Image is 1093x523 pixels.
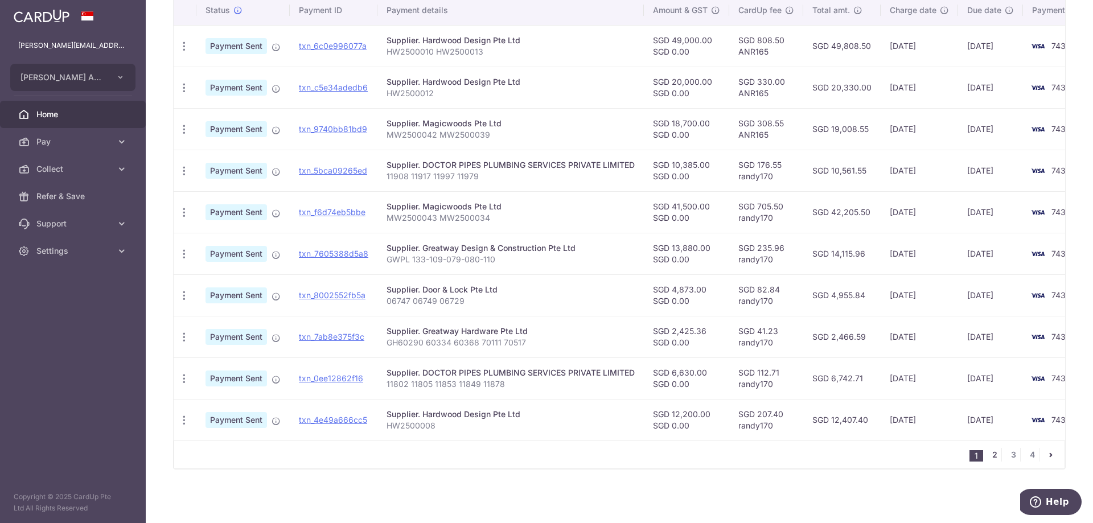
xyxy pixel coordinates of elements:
[812,5,850,16] span: Total amt.
[644,67,729,108] td: SGD 20,000.00 SGD 0.00
[1051,83,1071,92] span: 7432
[299,83,368,92] a: txn_c5e34adedb6
[729,191,803,233] td: SGD 705.50 randy170
[10,64,135,91] button: [PERSON_NAME] AND ARCHE PTE. LTD.
[1026,372,1049,385] img: Bank Card
[729,233,803,274] td: SGD 235.96 randy170
[36,136,112,147] span: Pay
[387,367,635,378] div: Supplier. DOCTOR PIPES PLUMBING SERVICES PRIVATE LIMITED
[387,159,635,171] div: Supplier. DOCTOR PIPES PLUMBING SERVICES PRIVATE LIMITED
[967,5,1001,16] span: Due date
[803,191,881,233] td: SGD 42,205.50
[206,80,267,96] span: Payment Sent
[206,412,267,428] span: Payment Sent
[881,108,958,150] td: [DATE]
[1026,247,1049,261] img: Bank Card
[299,415,367,425] a: txn_4e49a666cc5
[36,109,112,120] span: Home
[890,5,936,16] span: Charge date
[387,201,635,212] div: Supplier. Magicwoods Pte Ltd
[387,242,635,254] div: Supplier. Greatway Design & Construction Pte Ltd
[36,191,112,202] span: Refer & Save
[299,41,367,51] a: txn_6c0e996077a
[958,357,1023,399] td: [DATE]
[299,207,365,217] a: txn_f6d74eb5bbe
[206,370,267,386] span: Payment Sent
[1026,205,1049,219] img: Bank Card
[803,25,881,67] td: SGD 49,808.50
[958,25,1023,67] td: [DATE]
[387,254,635,265] p: GWPL 133-109-079-080-110
[387,129,635,141] p: MW2500042 MW2500039
[881,357,958,399] td: [DATE]
[1020,489,1082,517] iframe: Opens a widget where you can find more information
[387,326,635,337] div: Supplier. Greatway Hardware Pte Ltd
[969,441,1065,468] nav: pager
[644,108,729,150] td: SGD 18,700.00 SGD 0.00
[206,287,267,303] span: Payment Sent
[729,150,803,191] td: SGD 176.55 randy170
[1026,81,1049,94] img: Bank Card
[387,118,635,129] div: Supplier. Magicwoods Pte Ltd
[738,5,782,16] span: CardUp fee
[1051,290,1071,300] span: 7432
[881,233,958,274] td: [DATE]
[881,399,958,440] td: [DATE]
[206,204,267,220] span: Payment Sent
[881,67,958,108] td: [DATE]
[387,409,635,420] div: Supplier. Hardwood Design Pte Ltd
[299,290,365,300] a: txn_8002552fb5a
[387,337,635,348] p: GH60290 60334 60368 70111 70517
[881,25,958,67] td: [DATE]
[958,274,1023,316] td: [DATE]
[299,166,367,175] a: txn_5bca09265ed
[14,9,69,23] img: CardUp
[644,233,729,274] td: SGD 13,880.00 SGD 0.00
[206,38,267,54] span: Payment Sent
[729,316,803,357] td: SGD 41.23 randy170
[803,274,881,316] td: SGD 4,955.84
[1051,332,1071,341] span: 7432
[1026,289,1049,302] img: Bank Card
[1026,164,1049,178] img: Bank Card
[387,46,635,57] p: HW2500010 HW2500013
[644,274,729,316] td: SGD 4,873.00 SGD 0.00
[206,163,267,179] span: Payment Sent
[958,399,1023,440] td: [DATE]
[729,67,803,108] td: SGD 330.00 ANR165
[729,25,803,67] td: SGD 808.50 ANR165
[729,274,803,316] td: SGD 82.84 randy170
[387,420,635,431] p: HW2500008
[1051,415,1071,425] span: 7432
[803,357,881,399] td: SGD 6,742.71
[387,212,635,224] p: MW2500043 MW2500034
[36,245,112,257] span: Settings
[881,191,958,233] td: [DATE]
[206,246,267,262] span: Payment Sent
[958,233,1023,274] td: [DATE]
[36,163,112,175] span: Collect
[958,316,1023,357] td: [DATE]
[206,5,230,16] span: Status
[1026,413,1049,427] img: Bank Card
[36,218,112,229] span: Support
[958,67,1023,108] td: [DATE]
[644,191,729,233] td: SGD 41,500.00 SGD 0.00
[644,25,729,67] td: SGD 49,000.00 SGD 0.00
[958,191,1023,233] td: [DATE]
[299,124,367,134] a: txn_9740bb81bd9
[988,448,1001,462] a: 2
[969,450,983,462] li: 1
[387,284,635,295] div: Supplier. Door & Lock Pte Ltd
[1051,249,1071,258] span: 7432
[644,357,729,399] td: SGD 6,630.00 SGD 0.00
[299,249,368,258] a: txn_7605388d5a8
[1025,448,1039,462] a: 4
[387,378,635,390] p: 11802 11805 11853 11849 11878
[1051,124,1071,134] span: 7432
[1051,41,1071,51] span: 7432
[881,316,958,357] td: [DATE]
[958,150,1023,191] td: [DATE]
[1026,39,1049,53] img: Bank Card
[387,88,635,99] p: HW2500012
